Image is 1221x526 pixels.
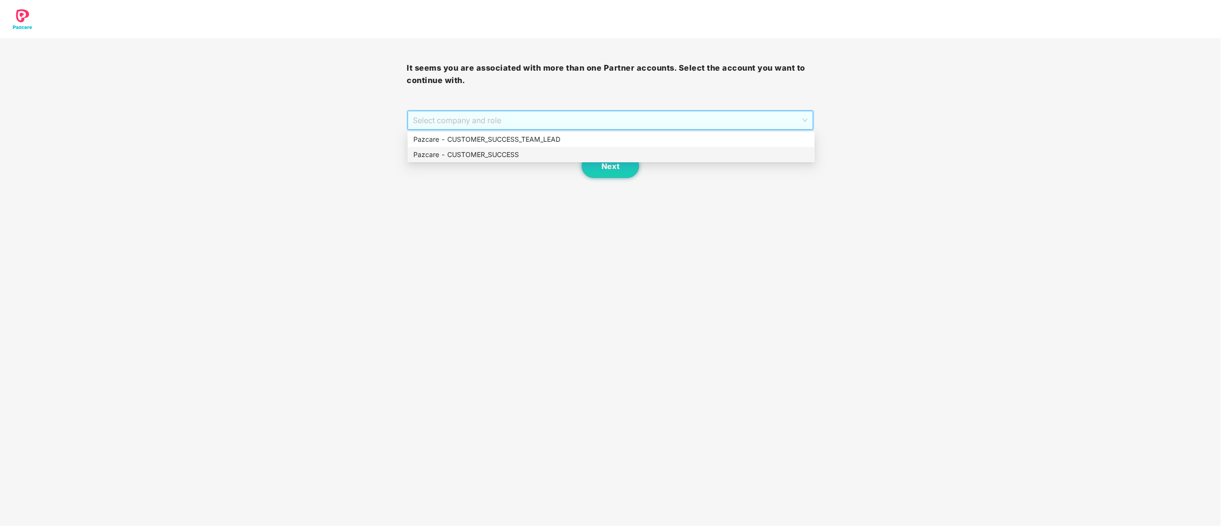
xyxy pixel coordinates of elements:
[413,149,809,160] div: Pazcare - CUSTOMER_SUCCESS
[413,111,808,129] span: Select company and role
[408,147,815,162] div: Pazcare - CUSTOMER_SUCCESS
[601,162,620,171] span: Next
[582,154,639,178] button: Next
[407,62,814,86] h3: It seems you are associated with more than one Partner accounts. Select the account you want to c...
[408,132,815,147] div: Pazcare - CUSTOMER_SUCCESS_TEAM_LEAD
[413,134,809,145] div: Pazcare - CUSTOMER_SUCCESS_TEAM_LEAD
